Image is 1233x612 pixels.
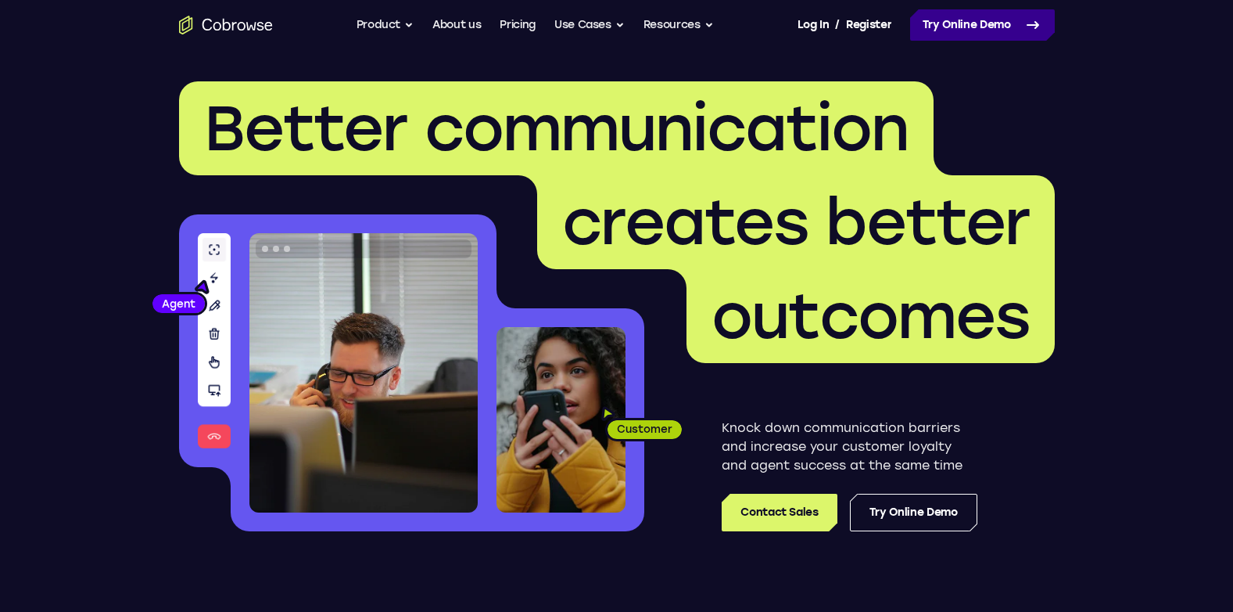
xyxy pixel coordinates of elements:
span: Better communication [204,91,909,166]
a: Pricing [500,9,536,41]
a: Try Online Demo [910,9,1055,41]
p: Knock down communication barriers and increase your customer loyalty and agent success at the sam... [722,419,977,475]
span: outcomes [711,279,1030,354]
button: Resources [643,9,714,41]
img: A customer support agent talking on the phone [249,233,478,513]
a: Try Online Demo [850,494,977,531]
span: creates better [562,185,1030,260]
button: Product [357,9,414,41]
button: Use Cases [554,9,625,41]
img: A customer holding their phone [496,327,625,513]
span: / [835,16,840,34]
a: Go to the home page [179,16,273,34]
a: Log In [798,9,829,41]
a: Contact Sales [722,494,837,531]
a: Register [846,9,891,41]
a: About us [432,9,481,41]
